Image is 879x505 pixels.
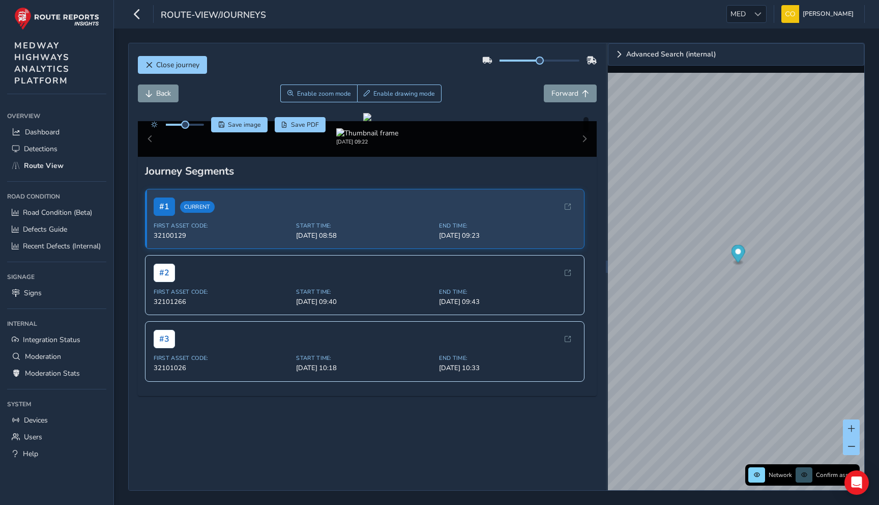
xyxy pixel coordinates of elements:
span: Help [23,449,38,459]
button: PDF [275,117,326,132]
div: Overview [7,108,106,124]
span: 32101026 [154,363,290,373]
span: # 3 [154,330,175,348]
span: # 1 [154,198,175,216]
a: Dashboard [7,124,106,141]
a: Help [7,445,106,462]
span: Enable drawing mode [373,90,435,98]
span: [PERSON_NAME] [803,5,854,23]
span: Advanced Search (internal) [626,51,716,58]
span: Recent Defects (Internal) [23,241,101,251]
a: Moderation Stats [7,365,106,382]
a: Defects Guide [7,221,106,238]
span: Moderation [25,352,61,361]
span: Detections [24,144,57,154]
span: Confirm assets [816,471,857,479]
span: End Time: [439,288,576,296]
span: MED [727,6,749,22]
a: Users [7,429,106,445]
div: Map marker [731,245,745,266]
a: Moderation [7,348,106,365]
button: [PERSON_NAME] [781,5,857,23]
a: Recent Defects (Internal) [7,238,106,255]
div: Internal [7,316,106,331]
span: MEDWAY HIGHWAYS ANALYTICS PLATFORM [14,40,70,87]
span: [DATE] 09:23 [439,231,576,240]
span: Back [156,89,171,98]
a: Road Condition (Beta) [7,204,106,221]
span: Start Time: [296,354,433,362]
span: Save PDF [291,121,319,129]
span: Road Condition (Beta) [23,208,92,217]
button: Draw [357,85,442,102]
span: End Time: [439,222,576,230]
span: [DATE] 09:40 [296,297,433,306]
a: Devices [7,412,106,429]
button: Save [211,117,268,132]
span: [DATE] 08:58 [296,231,433,240]
button: Forward [544,85,597,102]
img: rr logo [14,7,99,30]
div: Journey Segments [145,164,590,178]
button: Back [138,85,179,102]
div: Open Intercom Messenger [844,470,869,495]
span: Save image [228,121,261,129]
span: Close journey [156,60,199,70]
a: Signs [7,285,106,301]
span: Enable zoom mode [297,90,351,98]
div: [DATE] 09:22 [336,138,398,146]
span: [DATE] 09:43 [439,297,576,306]
div: Road Condition [7,189,106,204]
span: 32100129 [154,231,290,240]
span: Dashboard [25,127,60,137]
span: route-view/journeys [161,9,266,23]
span: Start Time: [296,222,433,230]
span: # 2 [154,264,175,282]
span: Users [24,432,42,442]
div: System [7,397,106,412]
span: Defects Guide [23,225,67,234]
span: Current [180,201,215,213]
span: Network [769,471,792,479]
span: Signs [24,288,42,298]
a: Detections [7,141,106,157]
span: First Asset Code: [154,288,290,296]
span: [DATE] 10:18 [296,363,433,373]
img: Thumbnail frame [336,128,398,138]
button: Close journey [138,56,207,74]
span: Start Time: [296,288,433,296]
span: Integration Status [23,335,80,345]
a: Integration Status [7,331,106,348]
span: Devices [24,415,48,425]
button: Zoom [280,85,357,102]
a: Route View [7,157,106,174]
span: [DATE] 10:33 [439,363,576,373]
span: Route View [24,161,64,171]
a: Expand [608,43,864,66]
span: 32101266 [154,297,290,306]
span: End Time: [439,354,576,362]
img: diamond-layout [781,5,799,23]
span: Forward [551,89,578,98]
span: First Asset Code: [154,354,290,362]
span: Moderation Stats [25,369,80,378]
div: Signage [7,269,106,285]
span: First Asset Code: [154,222,290,230]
